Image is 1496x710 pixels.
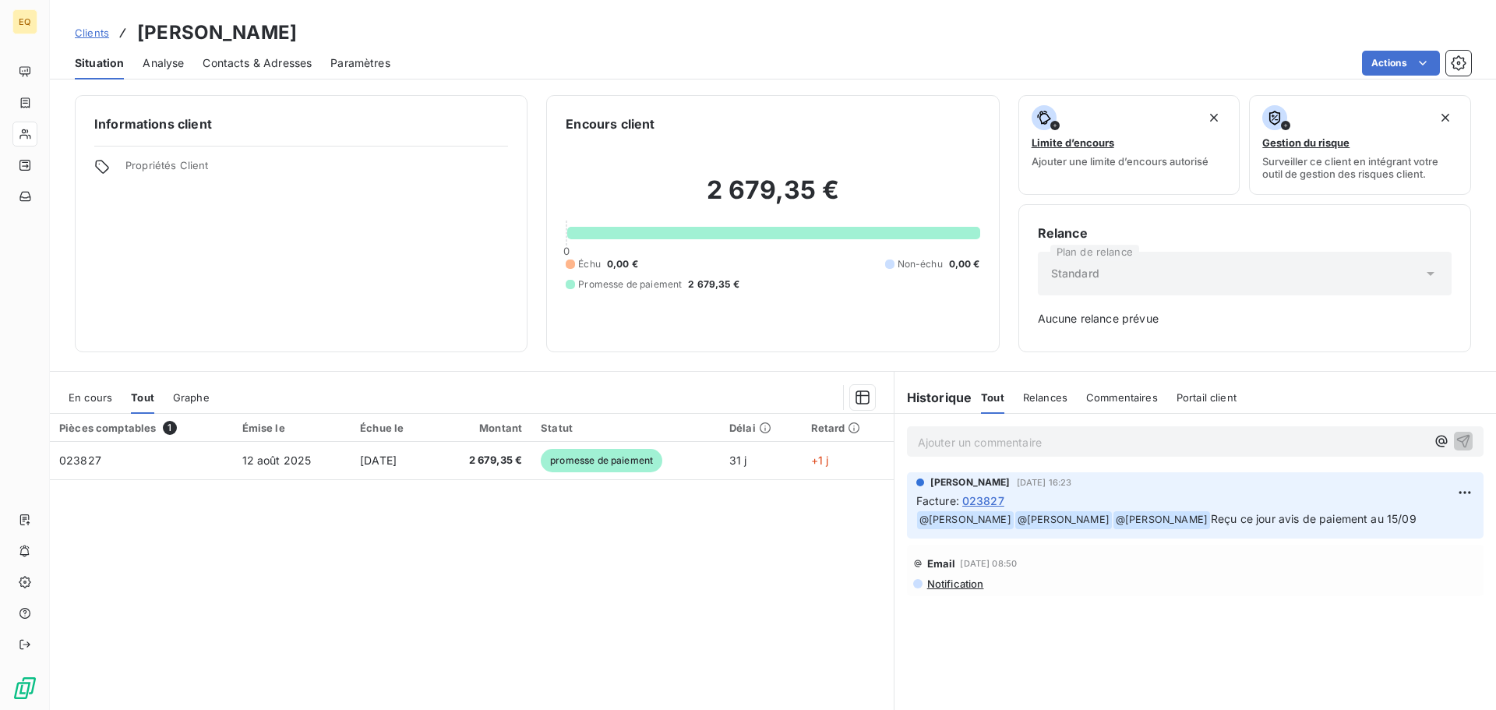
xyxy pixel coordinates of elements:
[75,26,109,39] span: Clients
[541,449,662,472] span: promesse de paiement
[137,19,297,47] h3: [PERSON_NAME]
[1023,391,1067,404] span: Relances
[688,277,739,291] span: 2 679,35 €
[916,493,959,509] span: Facture :
[143,55,184,71] span: Analyse
[563,245,570,257] span: 0
[1015,511,1112,529] span: @ [PERSON_NAME]
[12,676,37,701] img: Logo LeanPay
[131,391,154,404] span: Tout
[1262,136,1350,149] span: Gestion du risque
[607,257,638,271] span: 0,00 €
[330,55,390,71] span: Paramètres
[960,559,1017,568] span: [DATE] 08:50
[917,511,1014,529] span: @ [PERSON_NAME]
[59,421,224,435] div: Pièces comptables
[173,391,210,404] span: Graphe
[69,391,112,404] span: En cours
[444,422,522,434] div: Montant
[811,454,829,467] span: +1 j
[360,422,425,434] div: Échue le
[1086,391,1158,404] span: Commentaires
[1113,511,1210,529] span: @ [PERSON_NAME]
[59,454,101,467] span: 023827
[444,453,522,468] span: 2 679,35 €
[811,422,884,434] div: Retard
[898,257,943,271] span: Non-échu
[930,475,1011,489] span: [PERSON_NAME]
[541,422,711,434] div: Statut
[578,277,682,291] span: Promesse de paiement
[578,257,601,271] span: Échu
[1038,224,1452,242] h6: Relance
[1362,51,1440,76] button: Actions
[1032,155,1208,168] span: Ajouter une limite d’encours autorisé
[75,55,124,71] span: Situation
[203,55,312,71] span: Contacts & Adresses
[242,422,342,434] div: Émise le
[949,257,980,271] span: 0,00 €
[1262,155,1458,180] span: Surveiller ce client en intégrant votre outil de gestion des risques client.
[360,454,397,467] span: [DATE]
[1038,311,1452,327] span: Aucune relance prévue
[729,454,747,467] span: 31 j
[163,421,177,435] span: 1
[927,557,956,570] span: Email
[1017,478,1072,487] span: [DATE] 16:23
[75,25,109,41] a: Clients
[894,388,972,407] h6: Historique
[125,159,508,181] span: Propriétés Client
[12,9,37,34] div: EQ
[1443,657,1480,694] iframe: Intercom live chat
[1051,266,1099,281] span: Standard
[566,175,979,221] h2: 2 679,35 €
[981,391,1004,404] span: Tout
[729,422,792,434] div: Délai
[962,493,1004,509] span: 023827
[926,578,984,590] span: Notification
[1211,512,1417,525] span: Reçu ce jour avis de paiement au 15/09
[566,115,654,133] h6: Encours client
[242,454,312,467] span: 12 août 2025
[1032,136,1114,149] span: Limite d’encours
[1177,391,1237,404] span: Portail client
[1249,95,1471,195] button: Gestion du risqueSurveiller ce client en intégrant votre outil de gestion des risques client.
[1018,95,1240,195] button: Limite d’encoursAjouter une limite d’encours autorisé
[94,115,508,133] h6: Informations client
